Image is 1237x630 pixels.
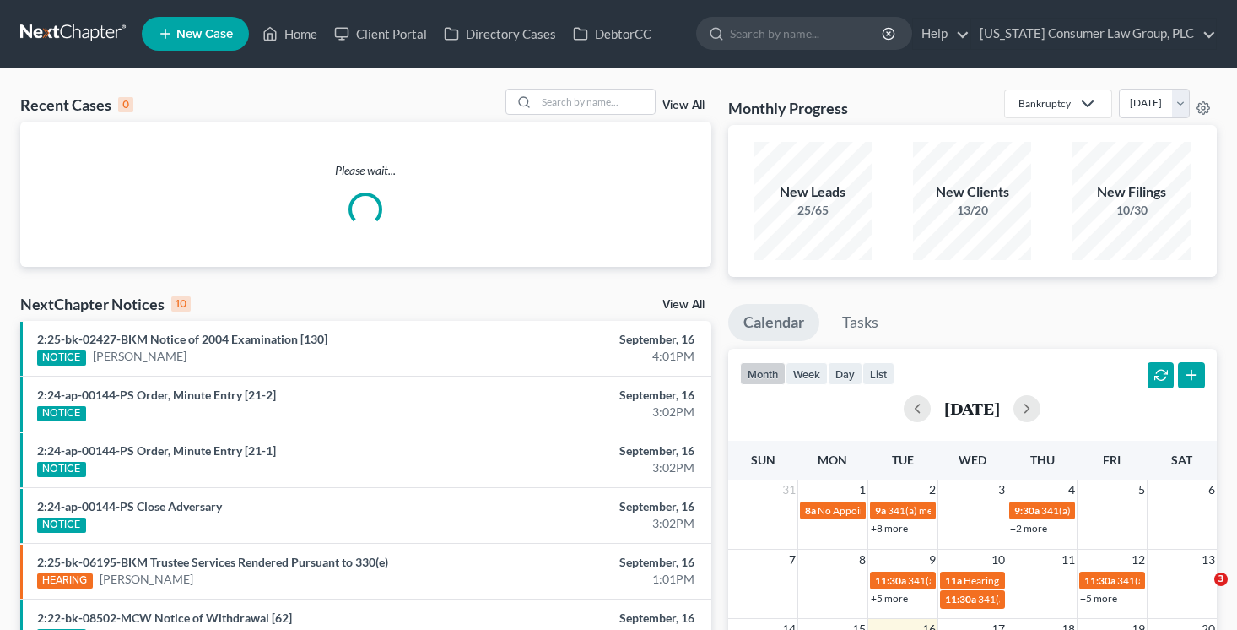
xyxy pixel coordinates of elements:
[487,459,694,476] div: 3:02PM
[740,362,786,385] button: month
[754,202,872,219] div: 25/65
[1200,550,1217,570] span: 13
[728,98,848,118] h3: Monthly Progress
[997,480,1007,500] span: 3
[37,611,292,625] a: 2:22-bk-08502-MCW Notice of Withdrawal [62]
[1207,480,1217,500] span: 6
[781,480,797,500] span: 31
[37,350,86,366] div: NOTICE
[786,362,828,385] button: week
[978,593,1230,606] span: 341(a) meeting for [PERSON_NAME] & [PERSON_NAME]
[1214,573,1228,586] span: 3
[913,202,1031,219] div: 13/20
[1010,522,1047,535] a: +2 more
[20,294,191,314] div: NextChapter Notices
[176,28,233,41] span: New Case
[875,574,906,587] span: 11:30a
[118,97,133,112] div: 0
[1072,202,1191,219] div: 10/30
[37,332,327,346] a: 2:25-bk-02427-BKM Notice of 2004 Examination [130]
[892,453,914,467] span: Tue
[1072,182,1191,202] div: New Filings
[37,462,86,477] div: NOTICE
[913,19,970,49] a: Help
[662,299,705,311] a: View All
[487,443,694,459] div: September, 16
[487,610,694,627] div: September, 16
[564,19,660,49] a: DebtorCC
[871,522,908,535] a: +8 more
[254,19,326,49] a: Home
[326,19,435,49] a: Client Portal
[537,90,655,114] input: Search by name...
[37,499,222,513] a: 2:24-ap-00144-PS Close Adversary
[93,348,186,365] a: [PERSON_NAME]
[37,518,86,533] div: NOTICE
[37,406,86,421] div: NOTICE
[1030,453,1055,467] span: Thu
[818,453,847,467] span: Mon
[487,404,694,421] div: 3:02PM
[435,19,564,49] a: Directory Cases
[487,554,694,571] div: September, 16
[37,443,276,458] a: 2:24-ap-00144-PS Order, Minute Entry [21-1]
[662,100,705,111] a: View All
[487,498,694,515] div: September, 16
[828,362,862,385] button: day
[1180,573,1220,613] iframe: Intercom live chat
[805,504,816,517] span: 8a
[927,480,937,500] span: 2
[959,453,986,467] span: Wed
[1080,592,1117,605] a: +5 more
[1041,504,1204,517] span: 341(a) meeting for [PERSON_NAME]
[1018,96,1071,111] div: Bankruptcy
[487,348,694,365] div: 4:01PM
[1130,550,1147,570] span: 12
[787,550,797,570] span: 7
[818,504,896,517] span: No Appointments
[945,593,976,606] span: 11:30a
[728,304,819,341] a: Calendar
[20,162,711,179] p: Please wait...
[990,550,1007,570] span: 10
[908,574,1160,587] span: 341(a) meeting for [PERSON_NAME] & [PERSON_NAME]
[888,504,1051,517] span: 341(a) meeting for [PERSON_NAME]
[871,592,908,605] a: +5 more
[487,387,694,404] div: September, 16
[875,504,886,517] span: 9a
[20,95,133,115] div: Recent Cases
[1060,550,1077,570] span: 11
[927,550,937,570] span: 9
[1067,480,1077,500] span: 4
[1137,480,1147,500] span: 5
[171,296,191,312] div: 10
[37,555,388,569] a: 2:25-bk-06195-BKM Trustee Services Rendered Pursuant to 330(e)
[1103,453,1121,467] span: Fri
[857,480,867,500] span: 1
[100,571,193,588] a: [PERSON_NAME]
[945,574,962,587] span: 11a
[913,182,1031,202] div: New Clients
[862,362,894,385] button: list
[1014,504,1040,517] span: 9:30a
[1084,574,1115,587] span: 11:30a
[944,399,1000,417] h2: [DATE]
[857,550,867,570] span: 8
[827,304,894,341] a: Tasks
[971,19,1216,49] a: [US_STATE] Consumer Law Group, PLC
[754,182,872,202] div: New Leads
[487,571,694,588] div: 1:01PM
[751,453,775,467] span: Sun
[487,331,694,348] div: September, 16
[37,573,93,589] div: HEARING
[1171,453,1192,467] span: Sat
[487,515,694,532] div: 3:02PM
[730,18,884,49] input: Search by name...
[37,388,276,402] a: 2:24-ap-00144-PS Order, Minute Entry [21-2]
